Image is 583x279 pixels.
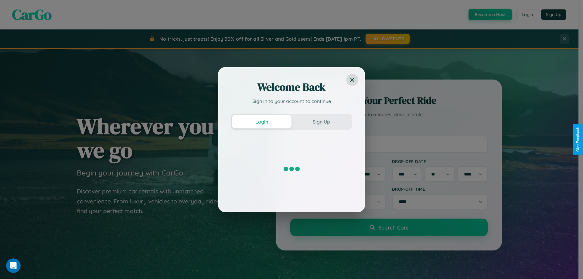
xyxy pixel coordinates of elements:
button: Login [232,115,291,128]
iframe: Intercom live chat [6,258,21,273]
button: Sign Up [291,115,351,128]
h2: Welcome Back [231,80,352,94]
p: Sign in to your account to continue [231,97,352,105]
div: Give Feedback [576,127,580,152]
